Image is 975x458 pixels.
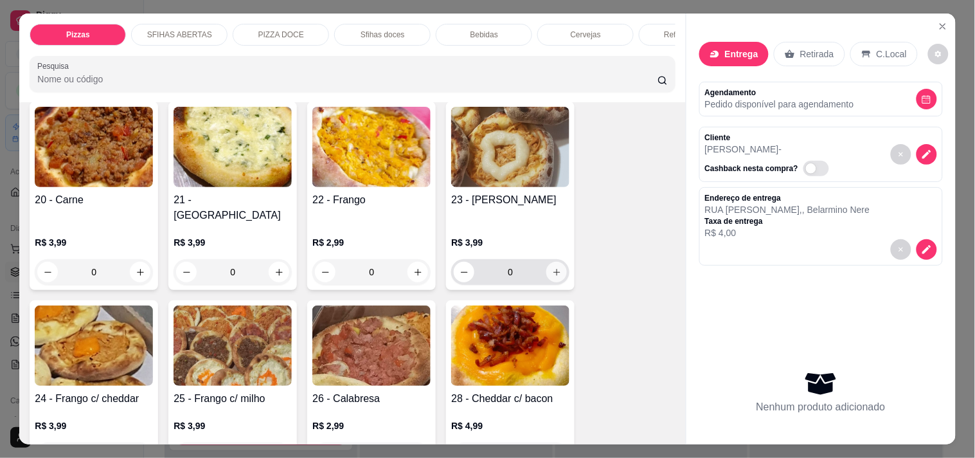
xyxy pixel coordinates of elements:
p: Cervejas [571,30,601,40]
label: Automatic updates [803,161,834,176]
p: RUA [PERSON_NAME] , , Belarmino Nere [705,203,870,216]
img: product-image [451,306,569,386]
img: product-image [35,107,153,187]
button: increase-product-quantity [130,262,150,282]
p: R$ 3,99 [174,236,292,249]
button: decrease-product-quantity [891,144,911,165]
p: R$ 3,99 [174,419,292,432]
p: R$ 3,99 [451,236,569,249]
p: Taxa de entrega [705,216,870,226]
p: Pizzas [66,30,90,40]
p: Endereço de entrega [705,193,870,203]
p: R$ 4,00 [705,226,870,239]
img: product-image [174,306,292,386]
p: Agendamento [705,87,854,98]
button: decrease-product-quantity [454,262,474,282]
p: Bebidas [470,30,498,40]
h4: 23 - [PERSON_NAME] [451,192,569,208]
button: increase-product-quantity [269,262,289,282]
p: [PERSON_NAME] - [705,143,834,156]
p: Nenhum produto adicionado [756,399,886,415]
h4: 24 - Frango c/ cheddar [35,391,153,407]
h4: 28 - Cheddar c/ bacon [451,391,569,407]
h4: 26 - Calabresa [312,391,431,407]
p: R$ 2,99 [312,419,431,432]
h4: 20 - Carne [35,192,153,208]
button: decrease-product-quantity [917,144,937,165]
p: Sfihas doces [361,30,405,40]
button: decrease-product-quantity [917,239,937,260]
p: R$ 4,99 [451,419,569,432]
p: C.Local [877,48,907,60]
p: Entrega [725,48,758,60]
p: R$ 3,99 [35,236,153,249]
img: product-image [174,107,292,187]
button: decrease-product-quantity [176,262,197,282]
h4: 22 - Frango [312,192,431,208]
button: Close [933,16,953,37]
img: product-image [451,107,569,187]
p: Retirada [800,48,834,60]
img: product-image [312,306,431,386]
button: decrease-product-quantity [315,262,335,282]
img: product-image [312,107,431,187]
img: product-image [35,306,153,386]
p: R$ 2,99 [312,236,431,249]
button: decrease-product-quantity [928,44,949,64]
p: Refrigerantes [664,30,710,40]
button: increase-product-quantity [407,262,428,282]
p: PIZZA DOCE [258,30,304,40]
p: Cashback nesta compra? [705,163,798,174]
h4: 21 - [GEOGRAPHIC_DATA] [174,192,292,223]
p: R$ 3,99 [35,419,153,432]
label: Pesquisa [37,60,73,71]
h4: 25 - Frango c/ milho [174,391,292,407]
p: SFIHAS ABERTAS [147,30,212,40]
button: decrease-product-quantity [917,89,937,109]
p: Cliente [705,133,834,143]
p: Pedido disponível para agendamento [705,98,854,111]
input: Pesquisa [37,73,657,86]
button: decrease-product-quantity [891,239,911,260]
button: decrease-product-quantity [37,262,58,282]
button: increase-product-quantity [546,262,567,282]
